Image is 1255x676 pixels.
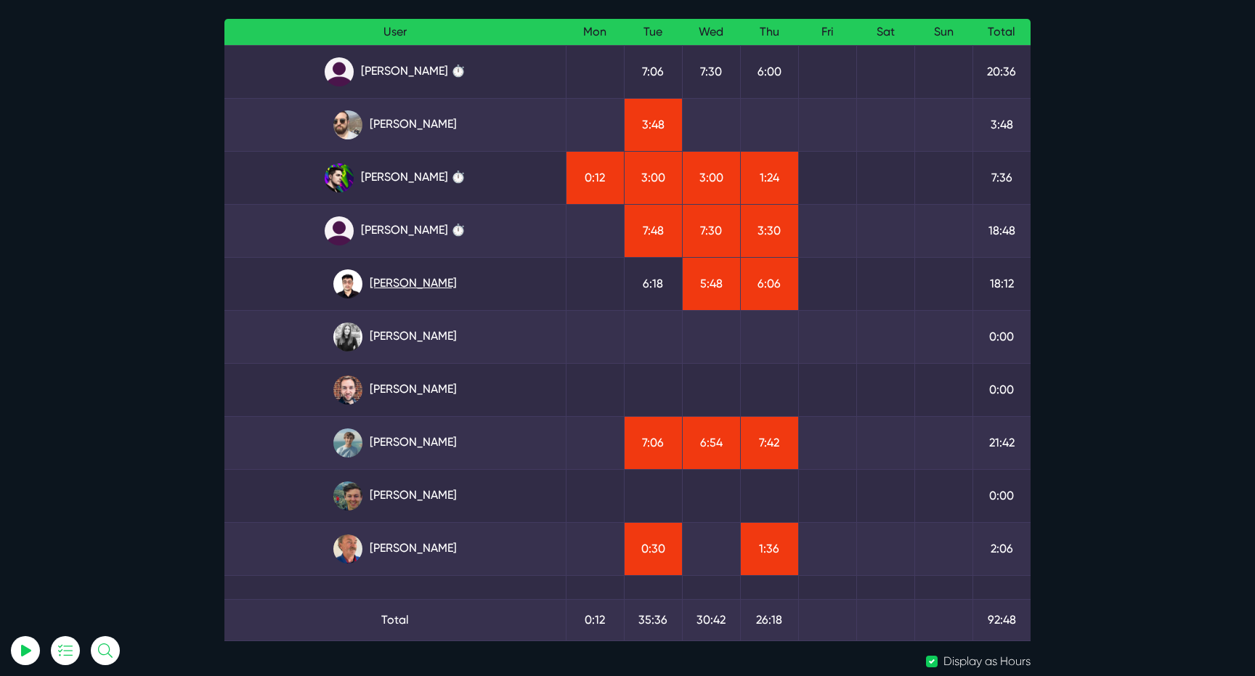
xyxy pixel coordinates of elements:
td: 1:24 [740,151,798,204]
td: 7:42 [740,416,798,469]
td: 0:00 [972,310,1031,363]
td: 0:12 [566,599,624,640]
td: 2:06 [972,522,1031,575]
th: Sun [914,19,972,46]
a: [PERSON_NAME] [236,110,554,139]
a: [PERSON_NAME] ⏱️ [236,57,554,86]
td: 35:36 [624,599,682,640]
td: 7:48 [624,204,682,257]
td: 6:06 [740,257,798,310]
th: Thu [740,19,798,46]
a: [PERSON_NAME] [236,322,554,351]
td: 3:48 [624,98,682,151]
td: 18:48 [972,204,1031,257]
td: 6:54 [682,416,740,469]
input: Email [47,171,207,203]
img: xv1kmavyemxtguplm5ir.png [333,269,362,298]
label: Display as Hours [943,653,1031,670]
td: 21:42 [972,416,1031,469]
th: Tue [624,19,682,46]
td: 6:00 [740,45,798,98]
button: Log In [47,256,207,287]
th: Sat [856,19,914,46]
td: 3:00 [624,151,682,204]
a: [PERSON_NAME] [236,534,554,563]
img: esb8jb8dmrsykbqurfoz.jpg [333,481,362,510]
img: default_qrqg0b.png [325,216,354,245]
td: 7:06 [624,45,682,98]
img: rgqpcqpgtbr9fmz9rxmm.jpg [333,322,362,351]
a: [PERSON_NAME] [236,428,554,457]
a: [PERSON_NAME] ⏱️ [236,216,554,245]
a: [PERSON_NAME] [236,375,554,404]
td: 1:36 [740,522,798,575]
th: Fri [798,19,856,46]
td: Total [224,599,566,640]
td: 3:30 [740,204,798,257]
td: 7:30 [682,45,740,98]
td: 18:12 [972,257,1031,310]
th: Mon [566,19,624,46]
td: 0:00 [972,469,1031,522]
th: Total [972,19,1031,46]
td: 20:36 [972,45,1031,98]
td: 7:30 [682,204,740,257]
img: ublsy46zpoyz6muduycb.jpg [333,110,362,139]
td: 92:48 [972,599,1031,640]
td: 3:00 [682,151,740,204]
img: tkl4csrki1nqjgf0pb1z.png [333,428,362,457]
th: User [224,19,566,46]
td: 0:30 [624,522,682,575]
td: 30:42 [682,599,740,640]
td: 5:48 [682,257,740,310]
td: 7:06 [624,416,682,469]
img: default_qrqg0b.png [325,57,354,86]
td: 26:18 [740,599,798,640]
td: 0:00 [972,363,1031,416]
a: [PERSON_NAME] [236,481,554,510]
th: Wed [682,19,740,46]
img: rxuxidhawjjb44sgel4e.png [325,163,354,192]
a: [PERSON_NAME] [236,269,554,298]
img: canx5m3pdzrsbjzqsess.jpg [333,534,362,563]
a: [PERSON_NAME] ⏱️ [236,163,554,192]
td: 6:18 [624,257,682,310]
td: 3:48 [972,98,1031,151]
td: 0:12 [566,151,624,204]
td: 7:36 [972,151,1031,204]
img: tfogtqcjwjterk6idyiu.jpg [333,375,362,404]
